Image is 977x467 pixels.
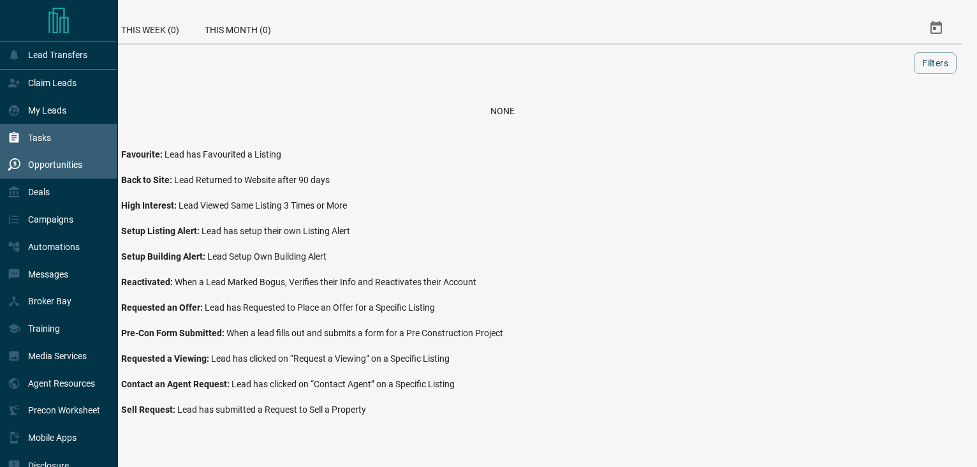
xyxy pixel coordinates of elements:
span: Reactivated [121,277,175,287]
span: Lead has Favourited a Listing [165,149,281,159]
span: Pre-Con Form Submitted [121,328,226,338]
span: When a lead fills out and submits a form for a Pre Construction Project [226,328,503,338]
button: Select Date Range [921,13,951,43]
span: Contact an Agent Request [121,379,231,389]
div: This Week (0) [108,13,192,43]
span: Lead has clicked on “Contact Agent” on a Specific Listing [231,379,455,389]
span: Favourite [121,149,165,159]
span: When a Lead Marked Bogus, Verifies their Info and Reactivates their Account [175,277,476,287]
span: Lead has setup their own Listing Alert [202,226,350,236]
span: Sell Request [121,404,177,415]
span: Lead Viewed Same Listing 3 Times or More [179,200,347,211]
span: Requested a Viewing [121,353,211,364]
span: Lead Setup Own Building Alert [207,251,327,262]
span: Back to Site [121,175,174,185]
span: Setup Building Alert [121,251,207,262]
div: None [59,106,946,116]
span: Lead has submitted a Request to Sell a Property [177,404,366,415]
div: This Month (0) [192,13,284,43]
span: High Interest [121,200,179,211]
span: Lead has Requested to Place an Offer for a Specific Listing [205,302,435,313]
span: Lead has clicked on “Request a Viewing” on a Specific Listing [211,353,450,364]
button: Filters [914,52,957,74]
span: Setup Listing Alert [121,226,202,236]
span: Requested an Offer [121,302,205,313]
span: Lead Returned to Website after 90 days [174,175,330,185]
